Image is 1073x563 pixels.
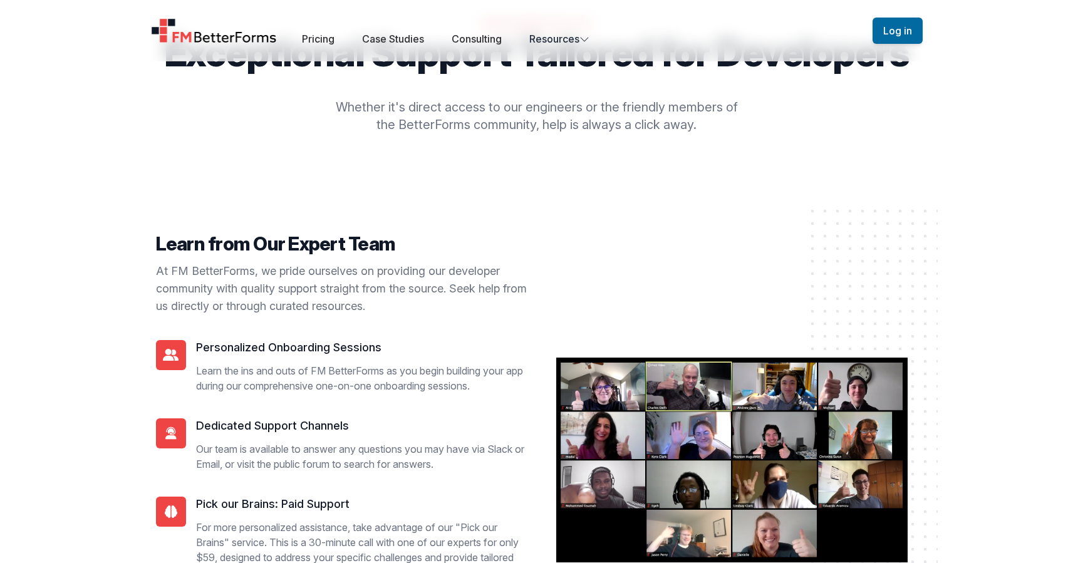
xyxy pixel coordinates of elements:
a: Consulting [452,33,502,45]
button: Resources [529,31,589,46]
h3: Learn from Our Expert Team [156,232,527,255]
p: Personalized Onboarding Sessions [196,340,527,355]
dd: Learn the ins and outs of FM BetterForms as you begin building your app during our comprehensive ... [196,363,527,393]
button: Log in [873,18,923,44]
a: Home [151,18,277,43]
p: Pick our Brains: Paid Support [196,497,527,512]
dd: Our team is available to answer any questions you may have via Slack or Email, or visit the publi... [196,442,527,472]
p: Dedicated Support Channels [196,418,527,433]
p: Whether it's direct access to our engineers or the friendly members of the BetterForms community,... [326,98,747,133]
a: Pricing [302,33,334,45]
p: At FM BetterForms, we pride ourselves on providing our developer community with quality support s... [156,262,527,315]
p: Exceptional Support Tailored for Developers [156,34,918,71]
nav: Global [136,15,938,46]
a: Case Studies [362,33,424,45]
